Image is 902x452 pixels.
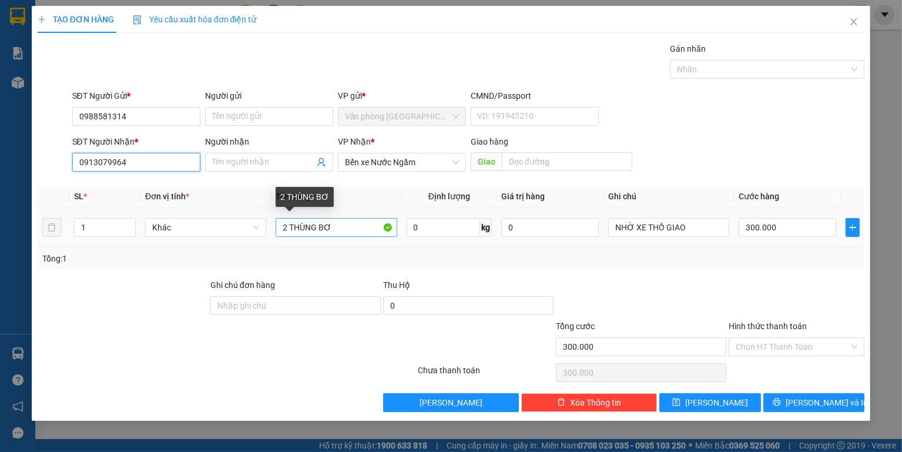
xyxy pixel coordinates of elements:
span: Thu Hộ [383,280,410,290]
span: user-add [317,158,326,167]
span: [PERSON_NAME] [420,396,482,409]
span: save [672,398,680,407]
button: printer[PERSON_NAME] và In [763,393,864,412]
button: plus [846,218,860,237]
div: Tổng: 1 [42,252,349,265]
div: SĐT Người Nhận [72,135,200,148]
span: Xóa Thông tin [570,396,621,409]
div: Chưa thanh toán [417,364,555,384]
div: Người nhận [205,135,333,148]
span: [PERSON_NAME] [685,396,748,409]
div: CMND/Passport [471,89,599,102]
img: icon [133,15,142,25]
button: [PERSON_NAME] [383,393,519,412]
span: printer [773,398,781,407]
span: Tổng cước [556,322,595,331]
button: save[PERSON_NAME] [659,393,760,412]
button: Close [837,6,870,39]
label: Ghi chú đơn hàng [210,280,275,290]
button: delete [42,218,61,237]
span: Bến xe Nước Ngầm [345,153,459,171]
input: Ghi chú đơn hàng [210,296,381,315]
span: [PERSON_NAME] và In [786,396,868,409]
span: Giá trị hàng [501,192,545,201]
span: SL [74,192,83,201]
span: VP Nhận [338,137,371,146]
span: TẠO ĐƠN HÀNG [38,15,114,24]
span: Giao [471,152,502,171]
span: Đơn vị tính [145,192,189,201]
span: Cước hàng [739,192,779,201]
span: kg [480,218,492,237]
input: VD: Bàn, Ghế [276,218,397,237]
span: Khác [152,219,259,236]
input: Dọc đường [502,152,632,171]
span: delete [557,398,565,407]
div: SĐT Người Gửi [72,89,200,102]
input: Ghi Chú [608,218,729,237]
span: Định lượng [428,192,470,201]
span: plus [846,223,859,232]
span: Yêu cầu xuất hóa đơn điện tử [133,15,257,24]
button: deleteXóa Thông tin [521,393,657,412]
span: Giao hàng [471,137,508,146]
label: Gán nhãn [670,44,706,53]
span: Văn phòng Đà Lạt [345,108,459,125]
th: Ghi chú [603,185,734,208]
div: 2 THÙNG BƠ [276,187,334,207]
div: Người gửi [205,89,333,102]
label: Hình thức thanh toán [729,322,807,331]
div: VP gửi [338,89,466,102]
span: close [849,17,859,26]
input: 0 [501,218,599,237]
span: plus [38,15,46,24]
